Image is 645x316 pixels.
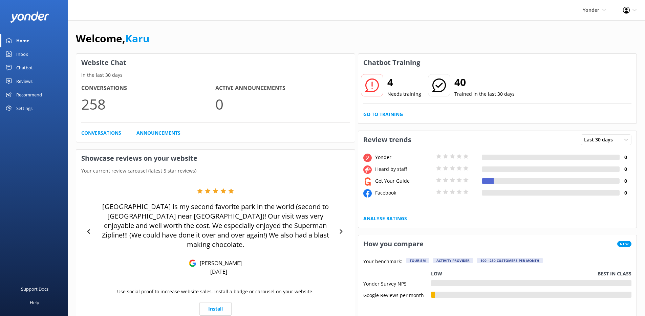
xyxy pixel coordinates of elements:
h3: Website Chat [76,54,355,71]
a: Install [199,302,232,316]
img: yonder-white-logo.png [10,12,49,23]
div: Inbox [16,47,28,61]
div: Yonder [373,154,434,161]
div: Google Reviews per month [363,292,431,298]
div: Heard by staff [373,165,434,173]
p: Use social proof to increase website sales. Install a badge or carousel on your website. [117,288,314,295]
div: Facebook [373,189,434,197]
p: [DATE] [210,268,227,275]
p: [GEOGRAPHIC_DATA] is my second favorite park in the world (second to [GEOGRAPHIC_DATA] near [GEOG... [95,202,336,249]
div: Activity Provider [433,258,473,263]
p: 258 [81,93,215,115]
p: [PERSON_NAME] [196,259,242,267]
p: Best in class [598,270,631,277]
h4: Conversations [81,84,215,93]
h3: How you compare [358,235,429,253]
img: Google Reviews [189,259,196,267]
a: Analyse Ratings [363,215,407,222]
h1: Welcome, [76,30,150,47]
a: Conversations [81,129,121,137]
div: Settings [16,101,33,115]
h4: 0 [620,165,631,173]
p: Needs training [387,90,421,98]
p: In the last 30 days [76,71,355,79]
h4: 0 [620,154,631,161]
div: Reviews [16,74,33,88]
a: Announcements [136,129,180,137]
a: Karu [125,31,150,45]
span: New [617,241,631,247]
h3: Showcase reviews on your website [76,150,355,167]
h2: 40 [454,74,515,90]
div: Get Your Guide [373,177,434,185]
div: Home [16,34,29,47]
a: Go to Training [363,111,403,118]
h4: 0 [620,189,631,197]
div: Recommend [16,88,42,101]
p: Your current review carousel (latest 5 star reviews) [76,167,355,175]
div: 100 - 250 customers per month [477,258,543,263]
p: Low [431,270,442,277]
h3: Chatbot Training [358,54,425,71]
h2: 4 [387,74,421,90]
div: Chatbot [16,61,33,74]
div: Support Docs [21,282,48,296]
div: Help [30,296,39,309]
span: Yonder [583,7,599,13]
h4: Active Announcements [215,84,349,93]
span: Last 30 days [584,136,617,143]
div: Yonder Survey NPS [363,280,431,286]
h4: 0 [620,177,631,185]
p: 0 [215,93,349,115]
div: Tourism [406,258,429,263]
h3: Review trends [358,131,416,149]
p: Trained in the last 30 days [454,90,515,98]
p: Your benchmark: [363,258,402,266]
